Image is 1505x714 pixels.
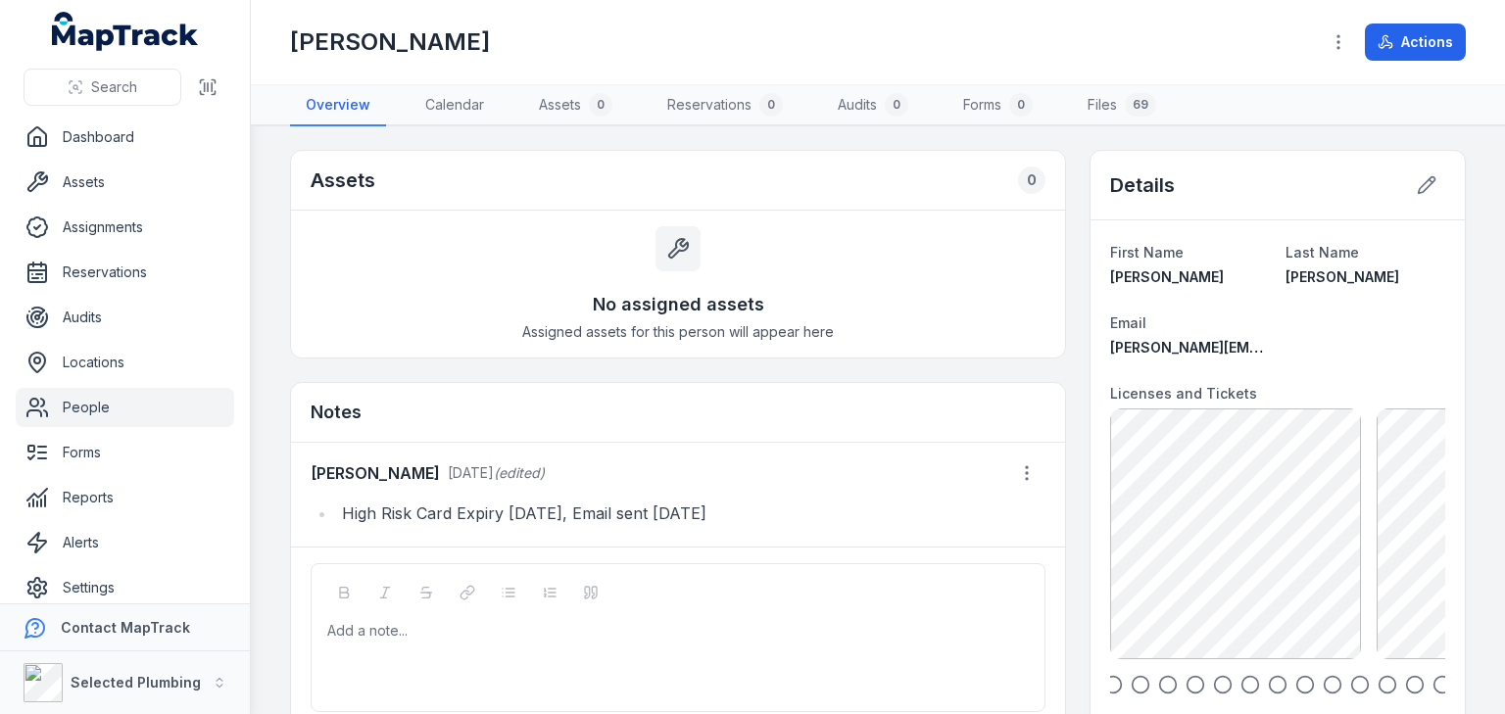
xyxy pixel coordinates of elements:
strong: Contact MapTrack [61,619,190,636]
a: MapTrack [52,12,199,51]
h3: Notes [311,399,362,426]
a: Audits [16,298,234,337]
span: Licenses and Tickets [1110,385,1257,402]
div: 0 [1018,167,1045,194]
div: 0 [1009,93,1033,117]
a: People [16,388,234,427]
span: (edited) [494,464,545,481]
a: Alerts [16,523,234,562]
div: 0 [759,93,783,117]
div: 0 [589,93,612,117]
li: High Risk Card Expiry [DATE], Email sent [DATE] [336,500,1045,527]
h2: Assets [311,167,375,194]
a: Assignments [16,208,234,247]
span: [DATE] [448,464,494,481]
a: Assets0 [523,85,628,126]
h3: No assigned assets [593,291,764,318]
a: Reservations [16,253,234,292]
a: Reports [16,478,234,517]
span: Search [91,77,137,97]
a: Settings [16,568,234,607]
a: Calendar [410,85,500,126]
span: [PERSON_NAME] [1110,268,1224,285]
a: Overview [290,85,386,126]
button: Search [24,69,181,106]
span: [PERSON_NAME][EMAIL_ADDRESS][DOMAIN_NAME] [1110,339,1460,356]
strong: [PERSON_NAME] [311,461,440,485]
a: Files69 [1072,85,1172,126]
h2: Details [1110,171,1175,199]
span: First Name [1110,244,1184,261]
a: Reservations0 [652,85,799,126]
a: Audits0 [822,85,924,126]
time: 8/20/2025, 10:54:49 AM [448,464,494,481]
a: Forms0 [947,85,1048,126]
a: Forms [16,433,234,472]
a: Locations [16,343,234,382]
span: Email [1110,314,1146,331]
div: 0 [885,93,908,117]
span: Assigned assets for this person will appear here [522,322,834,342]
div: 69 [1125,93,1156,117]
span: Last Name [1286,244,1359,261]
a: Assets [16,163,234,202]
a: Dashboard [16,118,234,157]
strong: Selected Plumbing [71,674,201,690]
h1: [PERSON_NAME] [290,26,490,58]
span: [PERSON_NAME] [1286,268,1399,285]
button: Actions [1365,24,1466,61]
